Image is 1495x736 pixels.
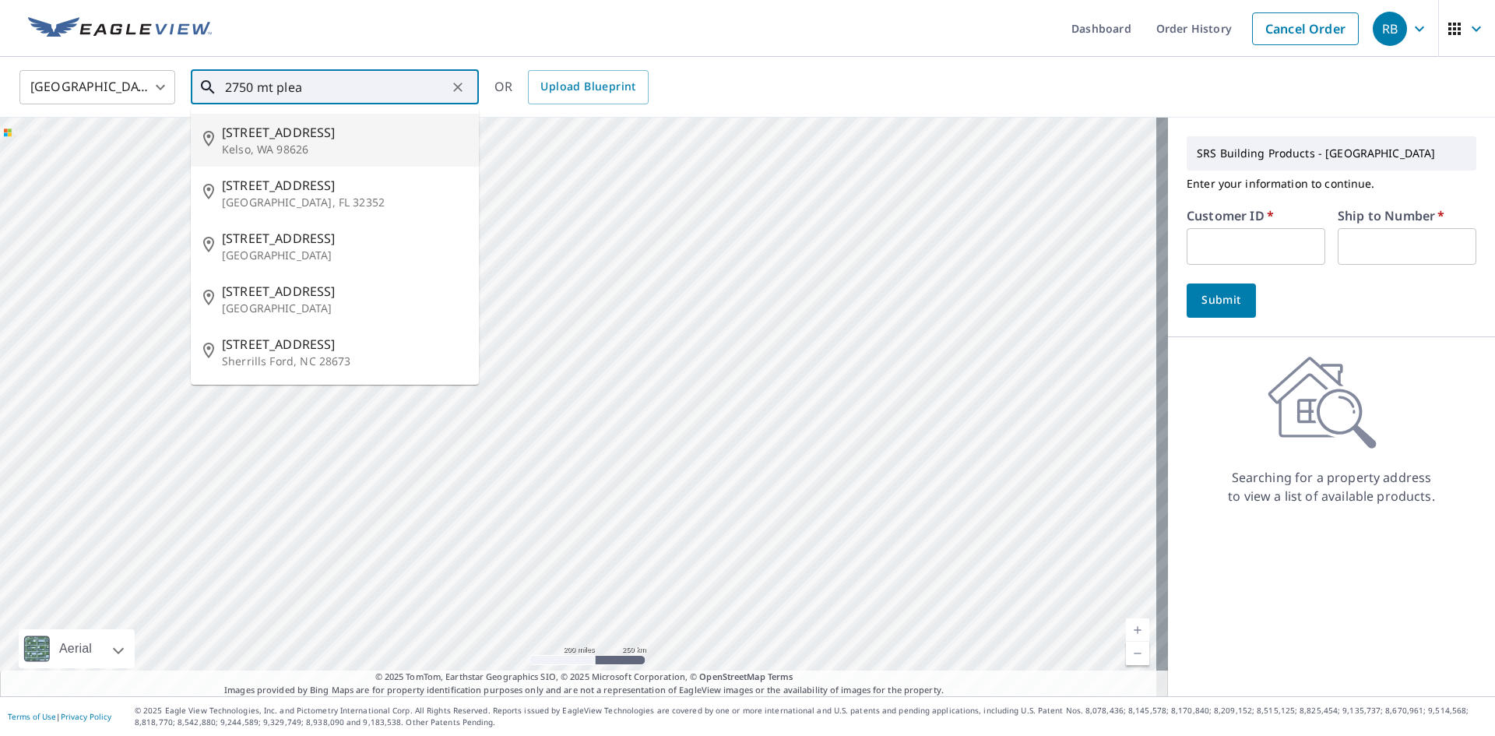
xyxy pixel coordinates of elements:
a: Privacy Policy [61,711,111,722]
div: [GEOGRAPHIC_DATA] [19,65,175,109]
p: SRS Building Products - [GEOGRAPHIC_DATA] [1191,140,1472,167]
div: OR [494,70,649,104]
input: Search by address or latitude-longitude [225,65,447,109]
p: Sherrills Ford, NC 28673 [222,354,466,369]
img: EV Logo [28,17,212,40]
div: RB [1373,12,1407,46]
p: [GEOGRAPHIC_DATA], FL 32352 [222,195,466,210]
a: Cancel Order [1252,12,1359,45]
span: [STREET_ADDRESS] [222,176,466,195]
div: Aerial [55,629,97,668]
p: | [8,712,111,721]
p: [GEOGRAPHIC_DATA] [222,301,466,316]
label: Customer ID [1187,210,1274,222]
span: Submit [1199,291,1243,310]
span: [STREET_ADDRESS] [222,282,466,301]
a: Current Level 5, Zoom Out [1126,642,1149,665]
p: Searching for a property address to view a list of available products. [1227,468,1436,505]
p: Enter your information to continue. [1187,171,1476,197]
span: [STREET_ADDRESS] [222,229,466,248]
p: Kelso, WA 98626 [222,142,466,157]
label: Ship to Number [1338,210,1444,222]
a: OpenStreetMap [699,671,765,682]
a: Upload Blueprint [528,70,648,104]
a: Current Level 5, Zoom In [1126,618,1149,642]
p: © 2025 Eagle View Technologies, Inc. and Pictometry International Corp. All Rights Reserved. Repo... [135,705,1487,728]
button: Submit [1187,283,1256,318]
span: © 2025 TomTom, Earthstar Geographics SIO, © 2025 Microsoft Corporation, © [375,671,793,684]
p: [GEOGRAPHIC_DATA] [222,248,466,263]
a: Terms [768,671,793,682]
span: [STREET_ADDRESS] [222,335,466,354]
button: Clear [447,76,469,98]
span: [STREET_ADDRESS] [222,123,466,142]
div: Aerial [19,629,135,668]
span: Upload Blueprint [540,77,635,97]
a: Terms of Use [8,711,56,722]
